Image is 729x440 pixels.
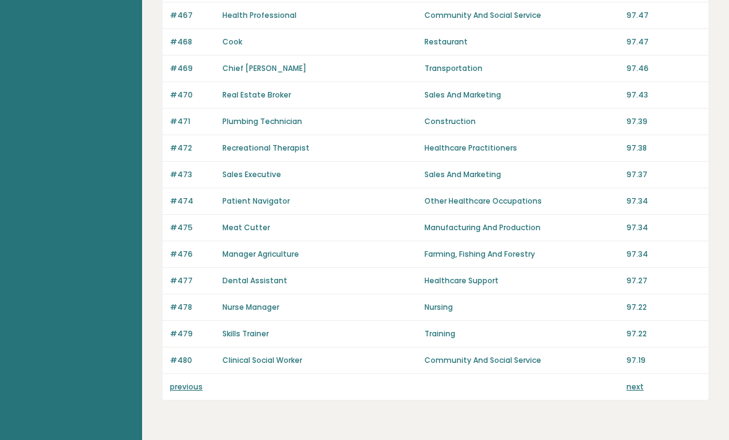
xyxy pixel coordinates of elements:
[626,328,701,339] p: 97.22
[170,63,215,74] p: #469
[424,275,619,286] p: Healthcare Support
[626,196,701,207] p: 97.34
[170,275,215,286] p: #477
[222,63,306,73] a: Chief [PERSON_NAME]
[424,36,619,48] p: Restaurant
[626,10,701,21] p: 97.47
[626,169,701,180] p: 97.37
[626,275,701,286] p: 97.27
[424,249,619,260] p: Farming, Fishing And Forestry
[222,116,302,127] a: Plumbing Technician
[170,89,215,101] p: #470
[424,222,619,233] p: Manufacturing And Production
[222,275,287,286] a: Dental Assistant
[424,328,619,339] p: Training
[170,381,203,392] a: previous
[222,196,290,206] a: Patient Navigator
[170,36,215,48] p: #468
[170,116,215,127] p: #471
[170,143,215,154] p: #472
[424,63,619,74] p: Transportation
[170,355,215,366] p: #480
[222,10,297,20] a: Health Professional
[424,169,619,180] p: Sales And Marketing
[424,10,619,21] p: Community And Social Service
[626,143,701,154] p: 97.38
[626,222,701,233] p: 97.34
[424,355,619,366] p: Community And Social Service
[170,222,215,233] p: #475
[222,222,270,233] a: Meat Cutter
[626,302,701,313] p: 97.22
[222,328,269,339] a: Skills Trainer
[222,302,279,312] a: Nurse Manager
[222,169,281,180] a: Sales Executive
[170,328,215,339] p: #479
[170,302,215,313] p: #478
[424,116,619,127] p: Construction
[626,63,701,74] p: 97.46
[424,143,619,154] p: Healthcare Practitioners
[170,169,215,180] p: #473
[170,196,215,207] p: #474
[626,249,701,260] p: 97.34
[626,89,701,101] p: 97.43
[424,302,619,313] p: Nursing
[424,89,619,101] p: Sales And Marketing
[170,10,215,21] p: #467
[222,36,242,47] a: Cook
[626,116,701,127] p: 97.39
[626,36,701,48] p: 97.47
[626,381,644,392] a: next
[222,89,291,100] a: Real Estate Broker
[222,143,310,153] a: Recreational Therapist
[170,249,215,260] p: #476
[222,249,299,259] a: Manager Agriculture
[222,355,302,365] a: Clinical Social Worker
[626,355,701,366] p: 97.19
[424,196,619,207] p: Other Healthcare Occupations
